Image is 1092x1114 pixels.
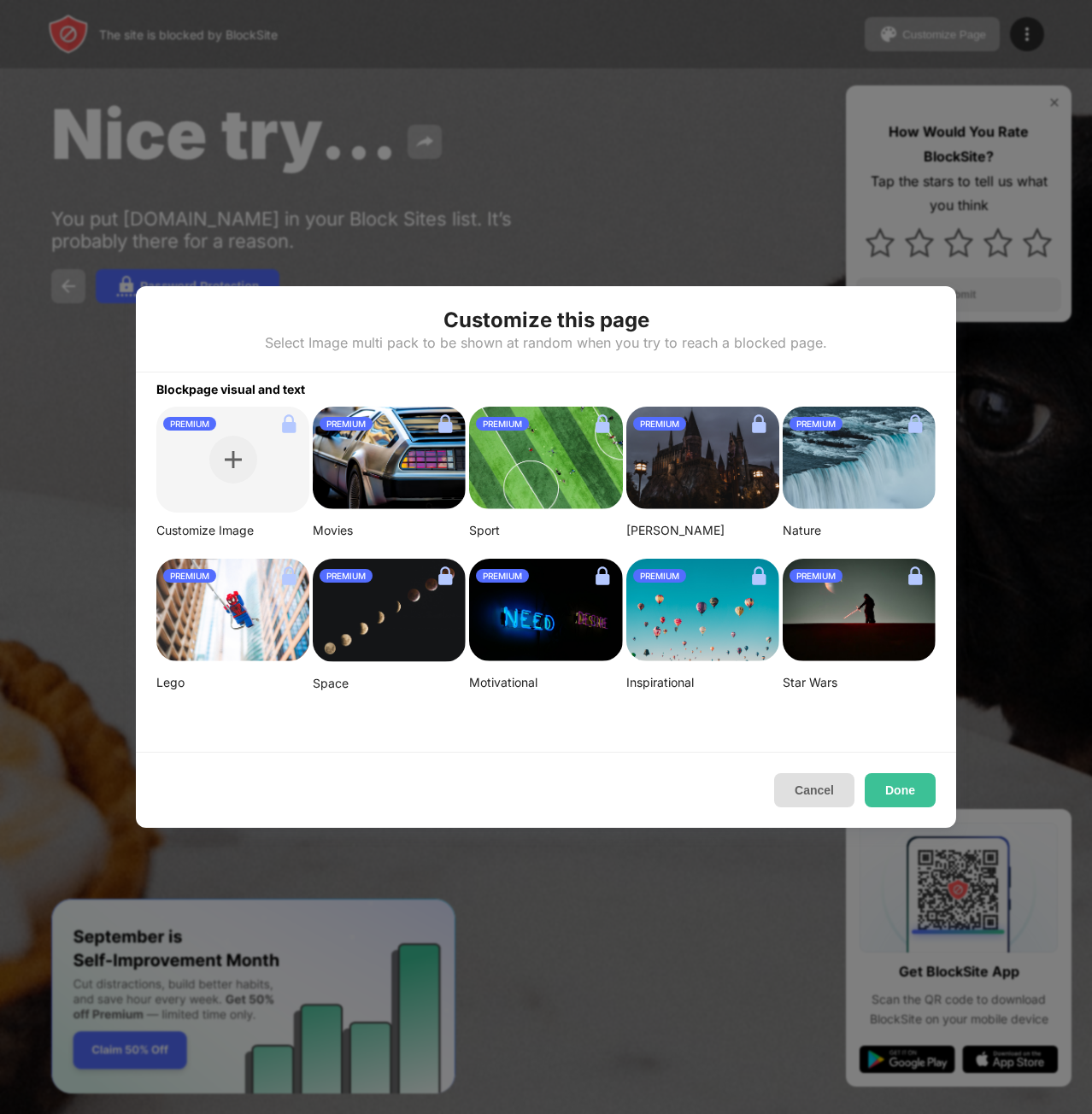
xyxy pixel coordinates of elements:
img: alexis-fauvet-qfWf9Muwp-c-unsplash-small.png [469,559,622,661]
div: PREMIUM [476,569,529,583]
div: Customize Image [156,523,309,538]
div: [PERSON_NAME] [626,523,779,538]
img: lock.svg [745,562,772,589]
div: Nature [783,523,936,538]
div: Sport [469,523,622,538]
div: Customize this page [443,307,649,334]
img: lock.svg [589,410,616,437]
img: plus.svg [225,451,242,468]
div: Motivational [469,675,622,690]
img: lock.svg [432,562,459,589]
img: lock.svg [432,410,459,437]
img: lock.svg [275,562,302,589]
img: lock.svg [275,410,302,437]
img: aditya-chinchure-LtHTe32r_nA-unsplash.png [783,407,936,509]
img: lock.svg [901,410,929,437]
div: Star Wars [783,675,936,690]
div: Select Image multi pack to be shown at random when you try to reach a blocked page. [265,334,827,351]
div: Space [313,676,466,691]
div: PREMIUM [790,569,842,583]
img: ian-dooley-DuBNA1QMpPA-unsplash-small.png [626,559,779,661]
div: PREMIUM [790,417,842,431]
img: jeff-wang-p2y4T4bFws4-unsplash-small.png [469,407,622,509]
div: Movies [313,523,466,538]
img: lock.svg [589,562,616,589]
img: image-22-small.png [783,559,936,661]
div: PREMIUM [633,569,686,583]
img: image-26.png [313,407,466,509]
img: lock.svg [901,562,929,589]
div: PREMIUM [633,417,686,431]
img: mehdi-messrro-gIpJwuHVwt0-unsplash-small.png [156,559,309,661]
div: PREMIUM [476,417,529,431]
div: Lego [156,675,309,690]
img: linda-xu-KsomZsgjLSA-unsplash.png [313,559,466,662]
div: Inspirational [626,675,779,690]
img: aditya-vyas-5qUJfO4NU4o-unsplash-small.png [626,407,779,509]
button: Cancel [774,773,854,807]
div: PREMIUM [320,569,373,583]
button: Done [865,773,936,807]
img: lock.svg [745,410,772,437]
div: PREMIUM [320,417,373,431]
div: Blockpage visual and text [136,372,956,396]
div: PREMIUM [163,417,216,431]
div: PREMIUM [163,569,216,583]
